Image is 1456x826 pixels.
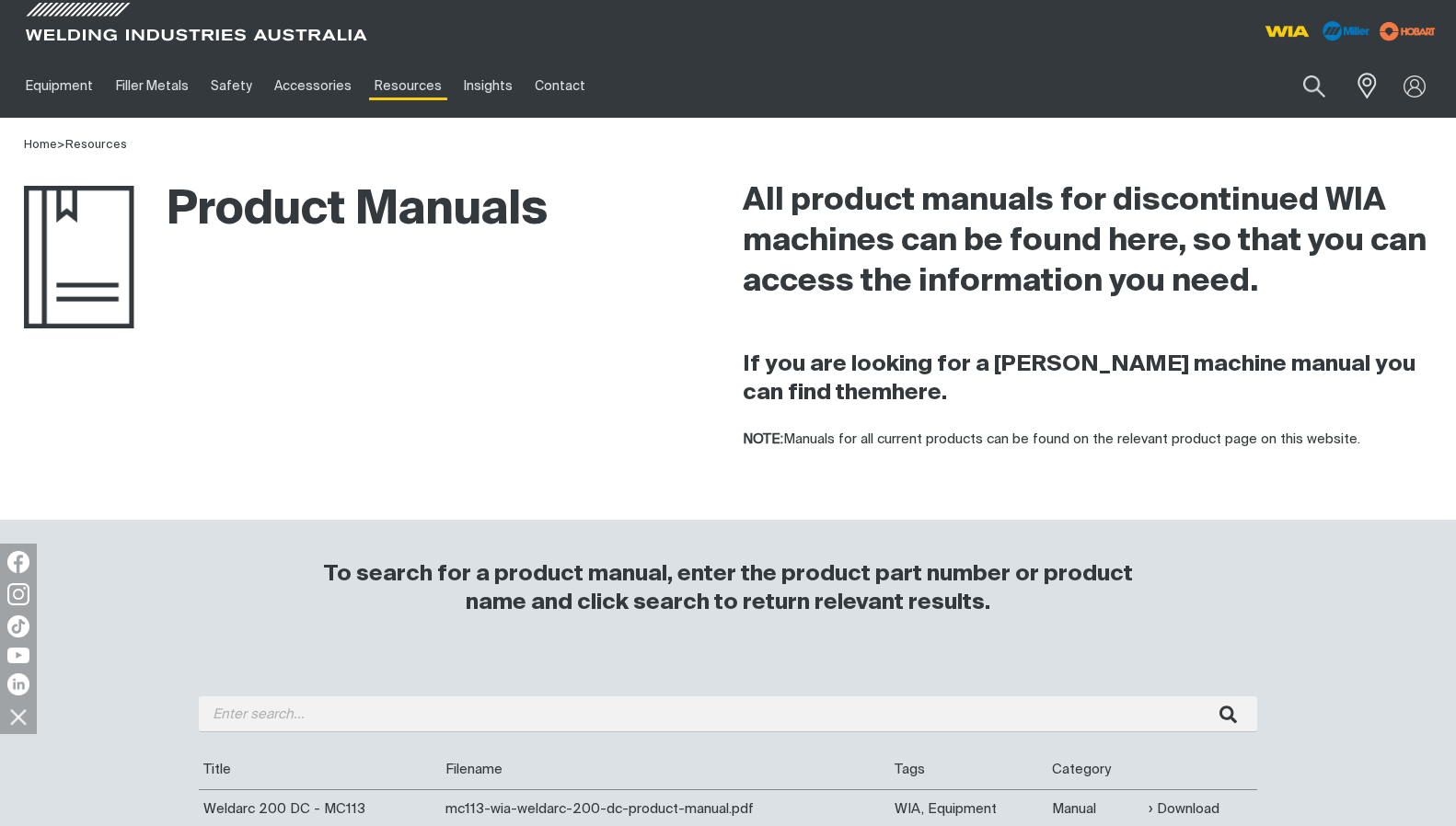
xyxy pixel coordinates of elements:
[291,560,1165,617] h3: To search for a product manual, enter the product part number or product name and click search to...
[7,615,29,637] img: TikTok
[57,139,65,151] span: >
[441,751,890,789] th: Filename
[524,54,596,118] a: Contact
[199,751,441,789] th: Title
[15,54,1085,118] nav: Main
[1283,64,1346,108] button: Search products
[65,139,127,151] a: Resources
[1047,751,1144,789] th: Category
[200,54,263,118] a: Safety
[263,54,363,118] a: Accessories
[15,54,104,118] a: Equipment
[743,430,1432,451] p: Manuals for all current products can be found on the relevant product page on this website.
[890,751,1047,789] th: Tags
[7,583,29,605] img: Instagram
[1260,64,1346,108] input: Product name or item number...
[7,648,29,663] img: YouTube
[743,432,783,446] strong: NOTE:
[453,54,524,118] a: Insights
[892,382,947,404] a: here.
[1374,17,1441,45] img: miller
[364,54,453,118] a: Resources
[743,181,1432,303] h2: All product manuals for discontinued WIA machines can be found here, so that you can access the i...
[24,139,57,151] a: Home
[743,353,1416,404] strong: If you are looking for a [PERSON_NAME] machine manual you can find them
[7,551,29,573] img: Facebook
[104,54,199,118] a: Filler Metals
[1149,798,1219,820] a: Download
[3,701,34,732] img: hide socials
[24,181,548,241] h1: Product Manuals
[7,673,29,695] img: LinkedIn
[199,696,1257,732] input: Enter search...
